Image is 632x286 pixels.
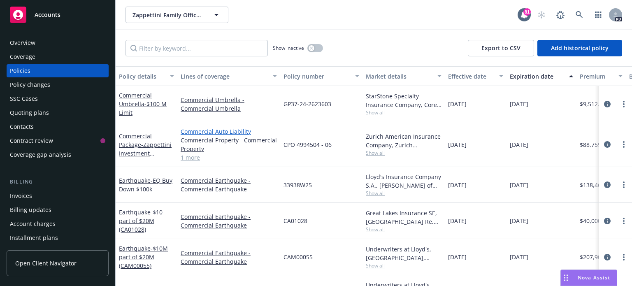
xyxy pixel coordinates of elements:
span: Show all [366,149,441,156]
a: Accounts [7,3,109,26]
a: Coverage [7,50,109,63]
a: Policies [7,64,109,77]
span: 33938W25 [283,181,312,189]
a: Earthquake [119,177,172,193]
a: circleInformation [602,180,612,190]
span: Add historical policy [551,44,609,52]
span: [DATE] [448,100,467,108]
span: Nova Assist [578,274,610,281]
span: GP37-24-2623603 [283,100,331,108]
a: Earthquake [119,244,168,270]
a: Commercial Earthquake - Commercial Earthquake [181,176,277,193]
span: $9,512.00 [580,100,606,108]
a: Earthquake [119,208,163,233]
a: Search [571,7,588,23]
span: Show inactive [273,44,304,51]
a: Installment plans [7,231,109,244]
div: Policy details [119,72,165,81]
button: Policy details [116,66,177,86]
span: [DATE] [448,140,467,149]
div: Market details [366,72,432,81]
a: Switch app [590,7,606,23]
button: Zappettini Family Office; Zappettini Investment Company, LLC [125,7,228,23]
div: Effective date [448,72,494,81]
a: Commercial Earthquake - Commercial Earthquake [181,249,277,266]
input: Filter by keyword... [125,40,268,56]
a: Contract review [7,134,109,147]
button: Add historical policy [537,40,622,56]
a: more [619,180,629,190]
div: Underwriters at Lloyd's, [GEOGRAPHIC_DATA], [PERSON_NAME] of [GEOGRAPHIC_DATA], FTP [366,245,441,262]
span: Zappettini Family Office; Zappettini Investment Company, LLC [132,11,204,19]
a: Contacts [7,120,109,133]
span: $207,900.00 [580,253,613,261]
div: Lines of coverage [181,72,268,81]
a: more [619,216,629,226]
a: Commercial Package [119,132,172,166]
div: Billing updates [10,203,51,216]
span: [DATE] [448,253,467,261]
div: Coverage [10,50,35,63]
a: Commercial Property - Commercial Property [181,136,277,153]
a: Report a Bug [552,7,569,23]
button: Market details [362,66,445,86]
button: Effective date [445,66,507,86]
div: Zurich American Insurance Company, Zurich Insurance Group [366,132,441,149]
span: [DATE] [510,140,528,149]
span: $138,463.00 [580,181,613,189]
a: Account charges [7,217,109,230]
div: Policies [10,64,30,77]
span: CA01028 [283,216,307,225]
div: 81 [523,8,531,16]
span: [DATE] [448,216,467,225]
a: circleInformation [602,216,612,226]
div: Installment plans [10,231,58,244]
div: Account charges [10,217,56,230]
span: Show all [366,109,441,116]
button: Nova Assist [560,270,617,286]
span: Show all [366,226,441,233]
a: circleInformation [602,252,612,262]
a: more [619,140,629,149]
span: Export to CSV [481,44,520,52]
a: Coverage gap analysis [7,148,109,161]
div: Quoting plans [10,106,49,119]
a: 1 more [181,153,277,162]
div: Policy changes [10,78,50,91]
a: circleInformation [602,99,612,109]
span: - $10M part of $20M (CAM00055) [119,244,168,270]
a: circleInformation [602,140,612,149]
a: Commercial Auto Liability [181,127,277,136]
span: Show all [366,190,441,197]
div: Great Lakes Insurance SE, [GEOGRAPHIC_DATA] Re, FTP [366,209,441,226]
a: SSC Cases [7,92,109,105]
div: Lloyd's Insurance Company S.A., [PERSON_NAME] of London, BMS Group [366,172,441,190]
span: - $10 part of $20M (CA01028) [119,208,163,233]
button: Expiration date [507,66,576,86]
a: more [619,99,629,109]
span: CPO 4994504 - 06 [283,140,332,149]
a: Commercial Umbrella [119,91,167,116]
div: Contacts [10,120,34,133]
a: Overview [7,36,109,49]
div: StarStone Specialty Insurance Company, Core Specialty, Great Point Insurance Company [366,92,441,109]
a: Invoices [7,189,109,202]
div: Coverage gap analysis [10,148,71,161]
div: SSC Cases [10,92,38,105]
div: Billing [7,178,109,186]
button: Export to CSV [468,40,534,56]
span: [DATE] [510,216,528,225]
button: Lines of coverage [177,66,280,86]
a: Commercial Earthquake - Commercial Earthquake [181,212,277,230]
span: [DATE] [510,100,528,108]
span: Show all [366,262,441,269]
div: Contract review [10,134,53,147]
span: Accounts [35,12,60,18]
button: Premium [576,66,626,86]
a: Policy changes [7,78,109,91]
div: Premium [580,72,613,81]
a: Commercial Umbrella - Commercial Umbrella [181,95,277,113]
div: Expiration date [510,72,564,81]
span: $88,759.00 [580,140,609,149]
div: Drag to move [561,270,571,286]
